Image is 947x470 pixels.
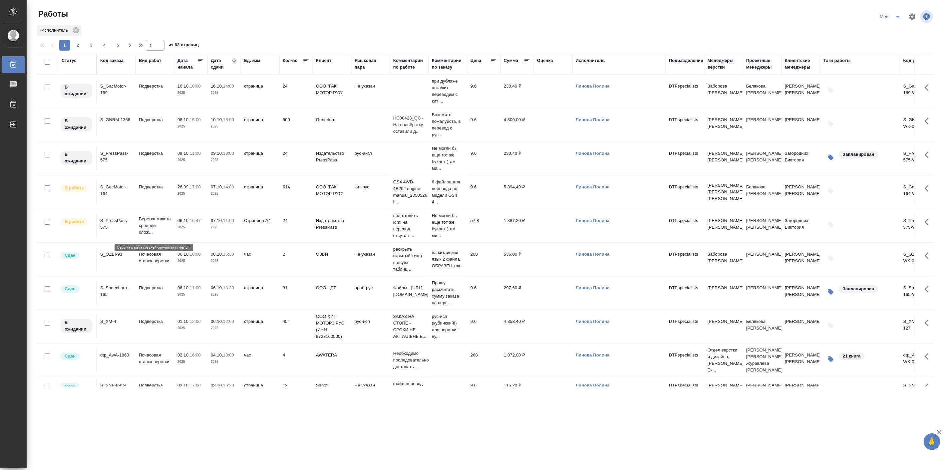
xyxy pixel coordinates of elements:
[576,151,610,156] a: Линова Полина
[504,57,518,64] div: Сумма
[351,379,390,402] td: Не указан
[823,285,838,299] button: Изменить тэги
[708,182,740,202] p: [PERSON_NAME], [PERSON_NAME] [PERSON_NAME]
[782,214,820,237] td: Загородних Виктория
[211,285,223,290] p: 06.10,
[743,248,782,271] td: [PERSON_NAME]
[60,382,93,391] div: Менеджер проверил работу исполнителя, передает ее на следующий этап
[100,217,132,231] div: S_PressPass-575
[139,216,171,236] p: Верстка макета средней слож...
[743,180,782,204] td: Белякова [PERSON_NAME]
[782,80,820,103] td: [PERSON_NAME] [PERSON_NAME]
[746,57,778,71] div: Проектные менеджеры
[666,113,704,136] td: DTPspecialists
[900,113,939,136] td: S_GNRM-1368-WK-002
[708,318,740,325] p: [PERSON_NAME]
[279,315,313,338] td: 454
[823,117,838,131] button: Добавить тэги
[666,80,704,103] td: DTPspecialists
[393,380,425,400] p: файл-перевод лежит тут: [URL]..
[432,57,464,71] div: Комментарии по заказу
[139,57,161,64] div: Вид работ
[576,285,610,290] a: Линова Полина
[65,252,76,259] p: Сдан
[467,80,500,103] td: 9.6
[211,57,231,71] div: Дата сдачи
[743,147,782,170] td: [PERSON_NAME] [PERSON_NAME]
[177,157,204,163] p: 2025
[393,57,425,71] div: Комментарии по работе
[244,57,260,64] div: Ед. изм
[241,248,279,271] td: час
[743,80,782,103] td: Белякова [PERSON_NAME]
[190,84,201,89] p: 10:00
[65,286,76,292] p: Сдан
[467,147,500,170] td: 9.6
[838,285,879,294] div: Запланирован
[190,352,201,357] p: 16:00
[351,147,390,170] td: рус-англ
[576,352,610,357] a: Линова Полина
[241,80,279,103] td: страница
[900,248,939,271] td: S_OZBI-93-WK-009
[708,57,740,71] div: Менеджеры верстки
[139,117,171,123] p: Подверстка
[838,352,865,361] div: 21 книга
[279,113,313,136] td: 500
[177,123,204,130] p: 2025
[190,285,201,290] p: 11:00
[65,151,88,164] p: В ожидании
[37,25,81,36] div: Исполнитель
[921,80,937,96] button: Здесь прячутся важные кнопки
[393,179,425,205] p: GS4 4WD-4B20J engine manual_2050526 h...
[500,214,534,237] td: 1 387,20 ₽
[823,57,851,64] div: Тэги работы
[500,281,534,305] td: 297,60 ₽
[708,347,740,373] p: Отдел верстки и дизайна, [PERSON_NAME] Ек...
[241,315,279,338] td: страница
[823,352,838,366] button: Изменить тэги
[743,379,782,402] td: [PERSON_NAME] Валентина
[900,214,939,237] td: S_PressPass-575-WK-002
[223,151,234,156] p: 13:00
[100,251,132,258] div: S_OZBI-93
[177,325,204,332] p: 2025
[113,42,123,49] span: 5
[60,251,93,260] div: Менеджер проверил работу исполнителя, передает ее на следующий этап
[139,382,171,389] p: Подверстка
[168,41,199,51] span: из 63 страниц
[921,180,937,196] button: Здесь прячутся важные кнопки
[65,319,88,333] p: В ожидании
[782,281,820,305] td: [PERSON_NAME] [PERSON_NAME]
[500,349,534,372] td: 1 072,00 ₽
[211,151,223,156] p: 09.10,
[279,214,313,237] td: 24
[782,315,820,338] td: [PERSON_NAME]
[921,214,937,230] button: Здесь прячутся важные кнопки
[920,10,934,23] span: Посмотреть информацию
[900,349,939,372] td: dtp_AwA-1860-WK-003
[708,117,740,130] p: [PERSON_NAME] [PERSON_NAME]
[211,319,223,324] p: 06.10,
[467,248,500,271] td: 268
[190,218,201,223] p: 16:47
[177,151,190,156] p: 09.10,
[467,214,500,237] td: 57.8
[467,379,500,402] td: 9.6
[782,113,820,136] td: [PERSON_NAME]
[500,147,534,170] td: 230,40 ₽
[99,42,110,49] span: 4
[86,40,97,51] button: 3
[576,84,610,89] a: Линова Полина
[432,179,464,205] p: 6 файлов для перевода по модели GS4 4...
[211,218,223,223] p: 07.10,
[279,281,313,305] td: 31
[708,217,740,231] p: [PERSON_NAME] [PERSON_NAME]
[100,184,132,197] div: S_GacMotor-164
[41,27,70,34] p: Исполнитель
[838,150,879,159] div: Запланирован
[177,90,204,96] p: 2025
[316,285,348,291] p: OOO ЦРТ
[843,353,861,359] p: 21 книга
[576,117,610,122] a: Линова Полина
